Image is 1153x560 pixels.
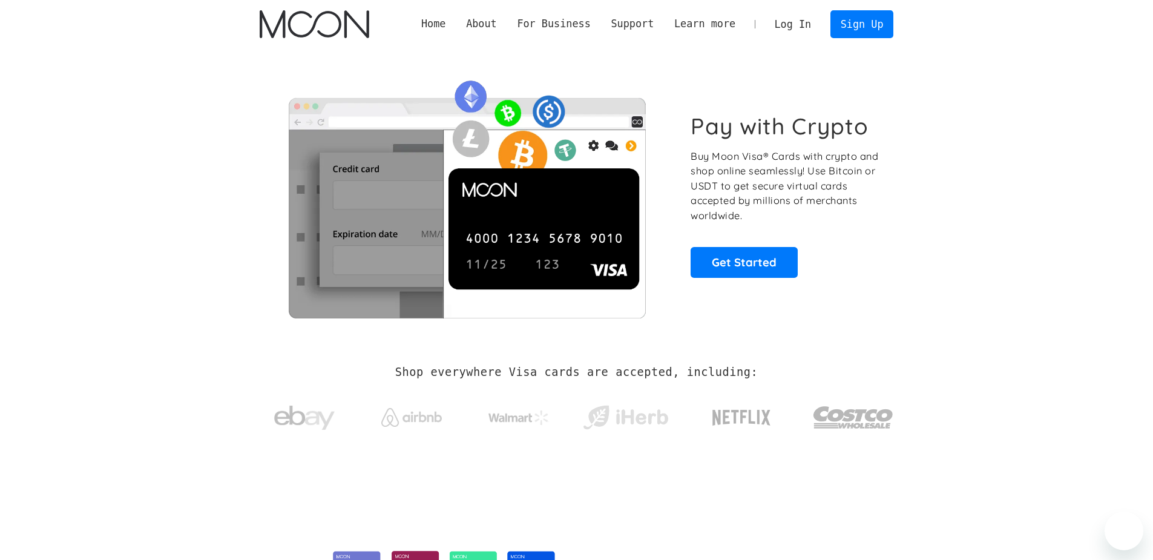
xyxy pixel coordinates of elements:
[456,16,507,31] div: About
[764,11,821,38] a: Log In
[691,247,798,277] a: Get Started
[260,387,350,443] a: ebay
[381,408,442,427] img: Airbnb
[395,366,758,379] h2: Shop everywhere Visa cards are accepted, including:
[688,390,796,439] a: Netflix
[411,16,456,31] a: Home
[664,16,746,31] div: Learn more
[691,113,869,140] h1: Pay with Crypto
[473,398,563,431] a: Walmart
[488,410,549,425] img: Walmart
[517,16,590,31] div: For Business
[580,402,671,433] img: iHerb
[813,395,894,440] img: Costco
[830,10,893,38] a: Sign Up
[711,403,772,433] img: Netflix
[1105,512,1143,550] iframe: Bouton de lancement de la fenêtre de messagerie
[674,16,735,31] div: Learn more
[691,149,880,223] p: Buy Moon Visa® Cards with crypto and shop online seamlessly! Use Bitcoin or USDT to get secure vi...
[507,16,601,31] div: For Business
[466,16,497,31] div: About
[366,396,456,433] a: Airbnb
[813,383,894,446] a: Costco
[260,72,674,318] img: Moon Cards let you spend your crypto anywhere Visa is accepted.
[601,16,664,31] div: Support
[580,390,671,440] a: iHerb
[274,399,335,437] img: ebay
[260,10,369,38] a: home
[260,10,369,38] img: Moon Logo
[611,16,654,31] div: Support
